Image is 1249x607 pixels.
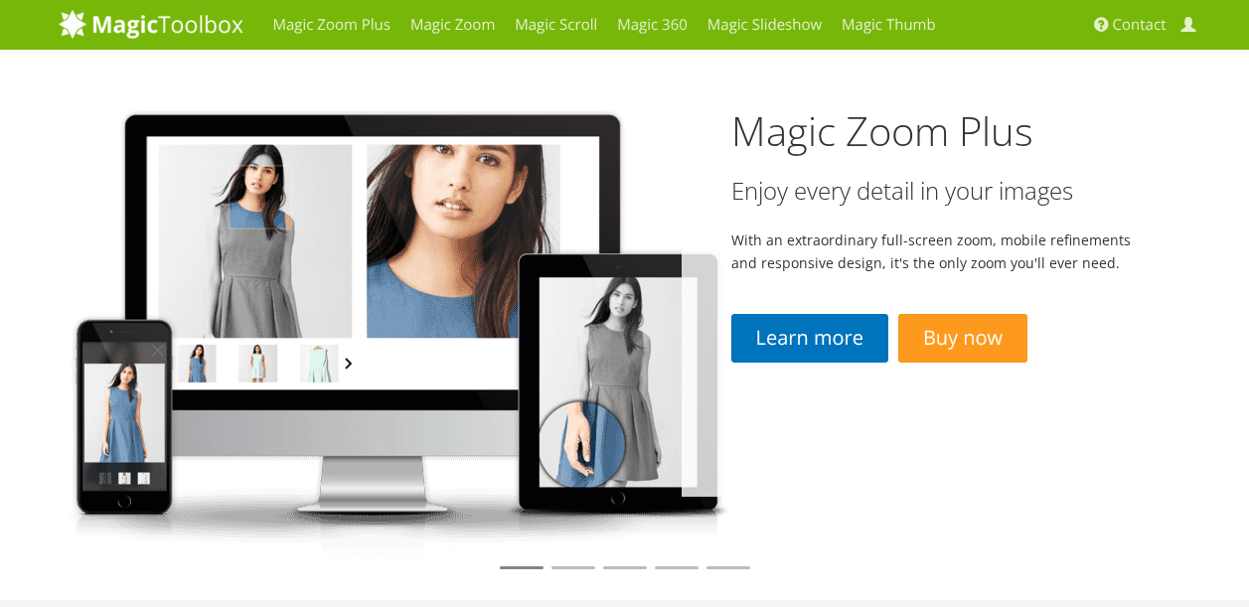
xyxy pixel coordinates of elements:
[731,103,1033,158] a: Magic Zoom Plus
[1113,15,1167,35] span: Contact
[59,9,243,39] img: MagicToolbox.com - Image tools for your website
[731,178,1142,204] h3: Enjoy every detail in your images
[731,228,1142,274] p: With an extraordinary full-screen zoom, mobile refinements and responsive design, it's the only z...
[898,314,1027,363] a: Buy now
[59,94,732,558] img: magiczoomplus2-tablet.png
[731,314,888,363] a: Learn more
